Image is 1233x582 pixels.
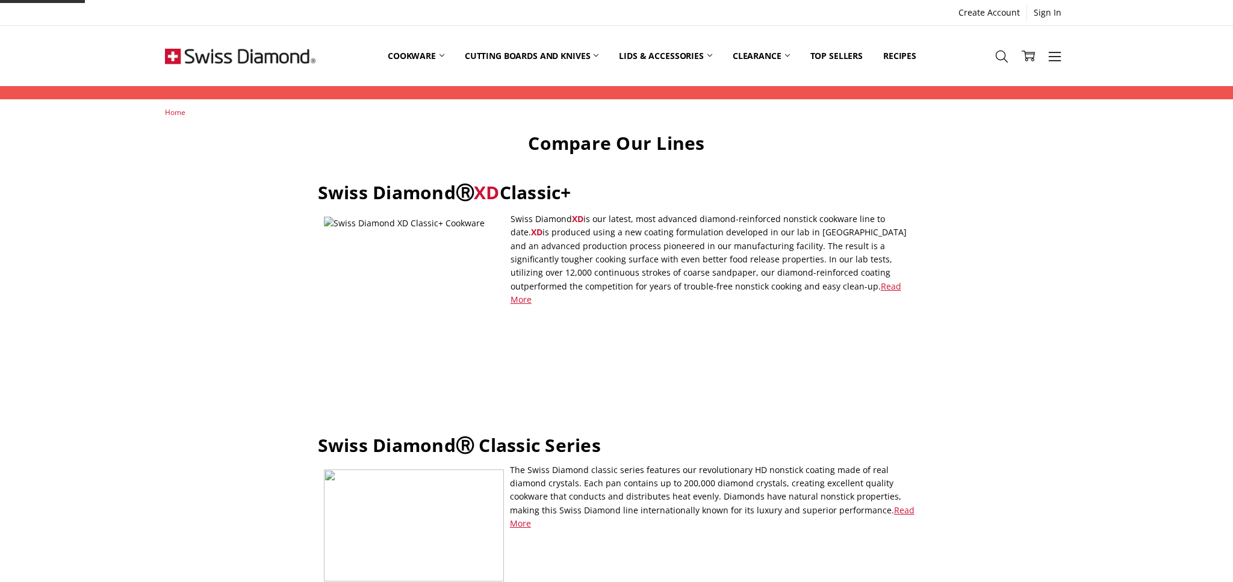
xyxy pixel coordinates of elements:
[800,29,873,82] a: Top Sellers
[952,4,1026,21] a: Create Account
[318,433,601,457] strong: Swiss DiamondⓇ Classic Series
[455,29,609,82] a: Cutting boards and knives
[531,226,542,238] span: XD
[165,107,185,117] a: Home
[873,29,927,82] a: Recipes
[318,212,916,307] p: Swiss Diamond is our latest, most advanced diamond-reinforced nonstick cookware line to date. is ...
[165,26,315,86] img: Free Shipping On Every Order
[722,29,800,82] a: Clearance
[474,180,500,205] span: XD
[318,463,916,531] p: The Swiss Diamond classic series features our revolutionary HD nonstick coating made of real diam...
[1027,4,1068,21] a: Sign In
[609,29,722,82] a: Lids & Accessories
[318,180,571,205] strong: Swiss DiamondⓇ Classic+
[318,132,916,155] h1: Compare Our Lines
[572,213,583,224] span: XD
[324,217,505,329] img: Swiss Diamond XD Classic+ Cookware
[377,29,455,82] a: Cookware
